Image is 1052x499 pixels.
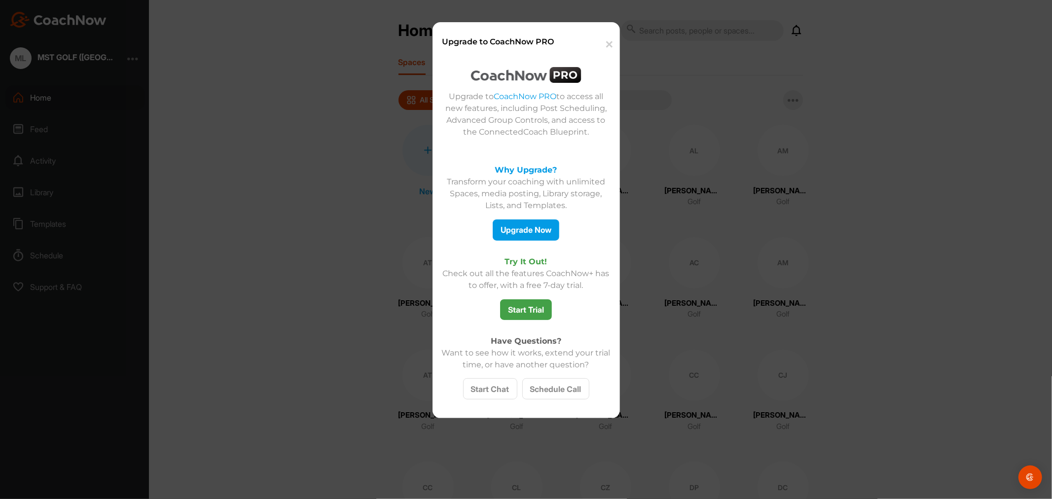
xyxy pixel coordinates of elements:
h3: Upgrade to CoachNow PRO [442,36,598,48]
div: Open Intercom Messenger [1018,465,1042,489]
h3: Try It Out! [440,256,613,268]
img: Space Limit Icon [471,67,581,83]
p: Upgrade to to access all new features, including Post Scheduling, Advanced Group Controls, and ac... [440,91,613,138]
button: Start Trial [500,299,552,321]
button: Schedule Call [522,378,589,399]
a: CoachNow PRO [494,92,556,101]
button: ✕ [598,30,619,60]
p: Check out all the features CoachNow+ has to offer, with a free 7-day trial. [440,268,613,291]
button: Upgrade Now [493,219,559,241]
button: Start Chat [463,378,517,399]
div: Want to see how it works, extend your trial time, or have another question? [440,347,613,371]
p: Transform your coaching with unlimited Spaces, media posting, Library storage, Lists, and Templates. [440,176,613,212]
strong: Have Questions? [491,336,561,346]
h3: Why Upgrade? [440,164,613,176]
